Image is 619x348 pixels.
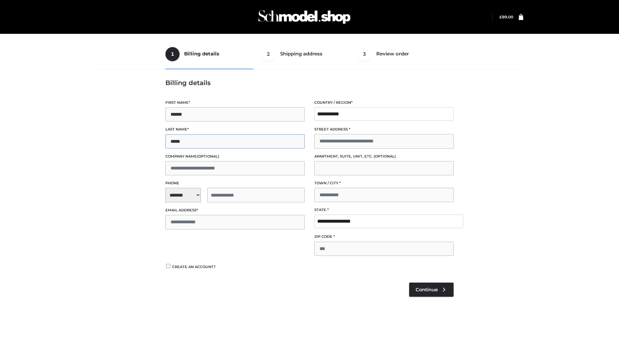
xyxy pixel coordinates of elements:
label: Apartment, suite, unit, etc. [314,153,454,159]
span: Create an account? [172,265,216,269]
span: (optional) [374,154,396,159]
img: Schmodel Admin 964 [256,4,353,30]
label: ZIP Code [314,234,454,240]
span: (optional) [197,154,219,159]
bdi: 89.00 [499,15,513,19]
label: State [314,207,454,213]
label: First name [165,100,305,106]
span: £ [499,15,502,19]
input: Create an account? [165,264,171,268]
label: Phone [165,180,305,186]
span: Continue [416,287,438,293]
h3: Billing details [165,79,454,87]
label: Email address [165,207,305,213]
label: Last name [165,126,305,132]
label: Town / City [314,180,454,186]
label: Company name [165,153,305,159]
label: Country / Region [314,100,454,106]
label: Street address [314,126,454,132]
a: Continue [409,283,454,297]
a: £89.00 [499,15,513,19]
